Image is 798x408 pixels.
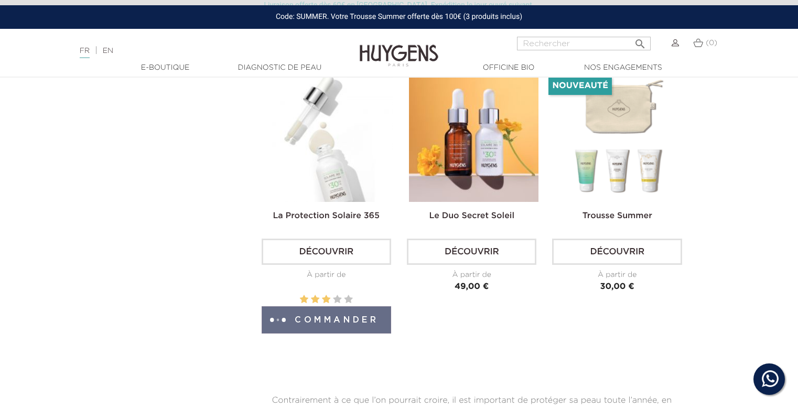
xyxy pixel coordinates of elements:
[634,35,646,47] i: 
[322,293,330,306] label: 3
[552,239,682,265] a: Découvrir
[311,293,319,306] label: 2
[360,28,438,68] img: Huygens
[409,72,538,201] img: Le Duo Secret Soleil
[583,212,652,220] a: Trousse Summer
[631,34,650,48] button: 
[429,212,514,220] a: Le Duo Secret Soleil
[570,62,675,73] a: Nos engagements
[262,306,391,334] button: Commander
[706,39,717,47] span: (0)
[103,47,113,55] a: EN
[300,293,308,306] label: 1
[456,62,561,73] a: Officine Bio
[548,77,611,95] li: Nouveauté
[262,270,391,281] div: À partir de
[74,45,325,57] div: |
[455,283,489,291] span: 49,00 €
[407,270,536,281] div: À partir de
[517,37,651,50] input: Rechercher
[262,239,391,265] a: Découvrir
[407,239,536,265] a: Découvrir
[80,47,90,58] a: FR
[273,212,380,220] a: La Protection Solaire 365
[600,283,634,291] span: 30,00 €
[552,270,682,281] div: À partir de
[344,293,352,306] label: 5
[554,72,684,201] img: Trousse Summer
[113,62,218,73] a: E-Boutique
[333,293,341,306] label: 4
[227,62,332,73] a: Diagnostic de peau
